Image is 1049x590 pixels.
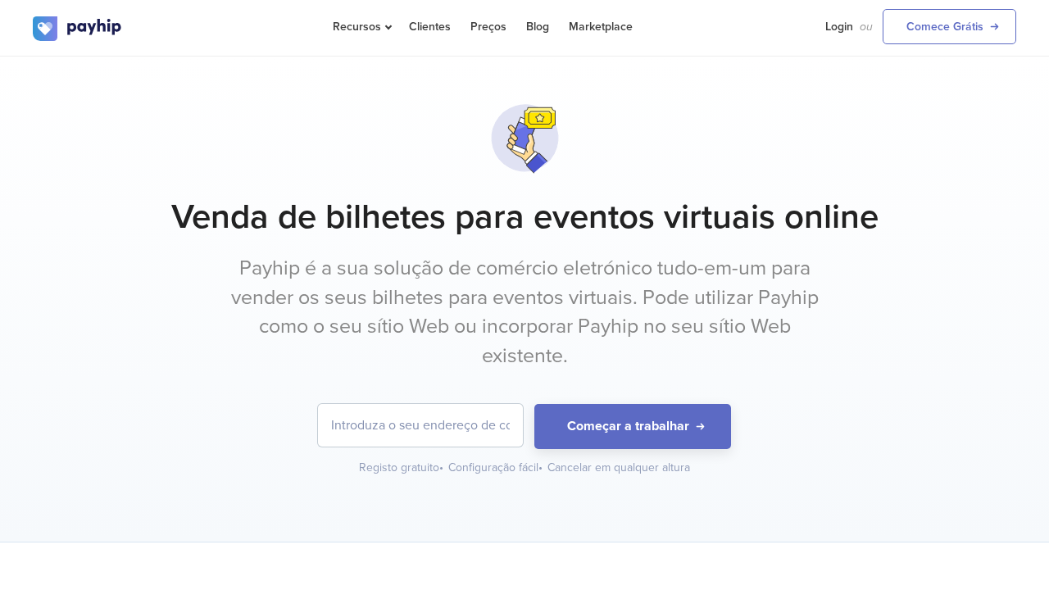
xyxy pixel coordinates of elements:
a: Comece Grátis [883,9,1016,44]
h1: Venda de bilhetes para eventos virtuais online [33,197,1016,238]
div: Configuração fácil [448,460,544,476]
button: Começar a trabalhar [534,404,731,449]
span: • [439,461,443,474]
span: Recursos [333,20,389,34]
img: svg+xml;utf8,%3Csvg%20viewBox%3D%220%200%20100%20100%22%20xmlns%3D%22http%3A%2F%2Fwww.w3.org%2F20... [484,98,566,180]
input: Introduza o seu endereço de correio eletrónico [318,404,523,447]
div: Cancelar em qualquer altura [547,460,690,476]
span: • [538,461,543,474]
p: Payhip é a sua solução de comércio eletrónico tudo-em-um para vender os seus bilhetes para evento... [217,254,832,371]
img: logo.svg [33,16,123,41]
div: Registo gratuito [359,460,445,476]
